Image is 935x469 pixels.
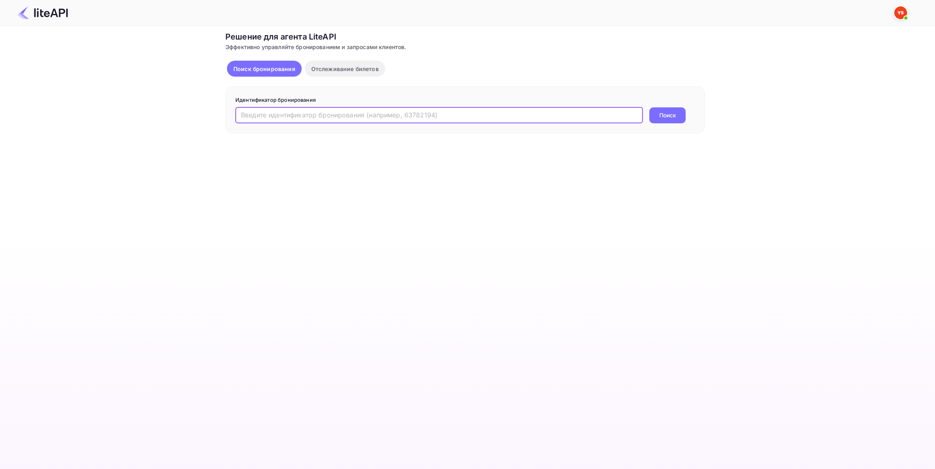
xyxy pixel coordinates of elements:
[18,6,68,19] img: Логотип LiteAPI
[894,6,907,19] img: Yandex Support
[233,65,295,73] p: Поиск бронирования
[649,107,686,123] button: Поиск
[225,43,705,51] div: Эффективно управляйте бронированием и запросами клиентов.
[235,107,643,123] input: Введите идентификатор бронирования (например, 63782194)
[311,65,379,73] p: Отслеживание билетов
[235,96,695,104] p: Идентификатор бронирования
[225,31,705,43] div: Решение для агента LiteAPI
